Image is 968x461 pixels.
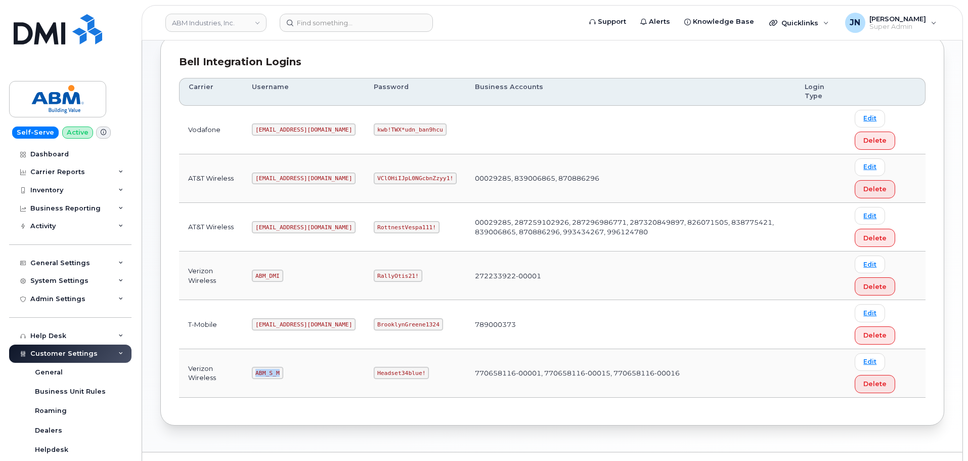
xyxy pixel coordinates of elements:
th: Password [365,78,466,106]
code: [EMAIL_ADDRESS][DOMAIN_NAME] [252,318,356,330]
span: Delete [863,330,887,340]
div: Bell Integration Logins [179,55,926,69]
button: Delete [855,326,895,345]
code: Headset34blue! [374,367,429,379]
th: Business Accounts [466,78,796,106]
a: Edit [855,110,885,128]
button: Delete [855,180,895,198]
span: Delete [863,184,887,194]
code: ABM_DMI [252,270,283,282]
td: 789000373 [466,300,796,349]
div: Quicklinks [762,13,836,33]
button: Delete [855,375,895,393]
span: Delete [863,136,887,145]
code: BrooklynGreene1324 [374,318,443,330]
div: Joe Nguyen Jr. [838,13,944,33]
th: Login Type [796,78,846,106]
span: Super Admin [869,23,926,31]
td: 770658116-00001, 770658116-00015, 770658116-00016 [466,349,796,398]
td: AT&T Wireless [179,203,243,252]
span: Delete [863,282,887,291]
span: Quicklinks [781,19,818,27]
a: Support [582,12,633,32]
a: ABM Industries, Inc. [165,14,267,32]
td: 00029285, 287259102926, 287296986771, 287320849897, 826071505, 838775421, 839006865, 870886296, 9... [466,203,796,252]
td: Verizon Wireless [179,252,243,300]
input: Find something... [280,14,433,32]
a: Knowledge Base [677,12,761,32]
code: [EMAIL_ADDRESS][DOMAIN_NAME] [252,173,356,185]
code: [EMAIL_ADDRESS][DOMAIN_NAME] [252,123,356,136]
a: Alerts [633,12,677,32]
code: ABM_S_M [252,367,283,379]
code: [EMAIL_ADDRESS][DOMAIN_NAME] [252,221,356,233]
a: Edit [855,207,885,225]
button: Delete [855,229,895,247]
a: Edit [855,353,885,371]
td: 00029285, 839006865, 870886296 [466,154,796,203]
button: Delete [855,132,895,150]
th: Username [243,78,365,106]
span: Support [598,17,626,27]
span: [PERSON_NAME] [869,15,926,23]
button: Delete [855,277,895,296]
span: Knowledge Base [693,17,754,27]
code: kwb!TWX*udn_ban9hcu [374,123,446,136]
span: Delete [863,233,887,243]
td: Vodafone [179,106,243,154]
td: AT&T Wireless [179,154,243,203]
code: RottnestVespa111! [374,221,439,233]
span: Alerts [649,17,670,27]
span: JN [850,17,860,29]
a: Edit [855,256,885,273]
a: Edit [855,304,885,322]
code: VClOHiIJpL0NGcbnZzyy1! [374,173,457,185]
td: T-Mobile [179,300,243,349]
td: Verizon Wireless [179,349,243,398]
td: 272233922-00001 [466,252,796,300]
a: Edit [855,158,885,176]
code: RallyOtis21! [374,270,422,282]
th: Carrier [179,78,243,106]
span: Delete [863,379,887,389]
